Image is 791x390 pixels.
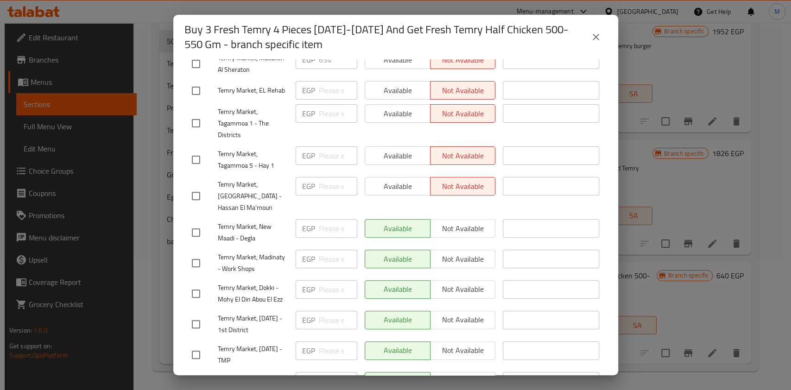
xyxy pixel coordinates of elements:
input: Please enter price [319,177,357,195]
h2: Buy 3 Fresh Temry 4 Pieces [DATE]-[DATE] And Get Fresh Temry Half Chicken 500-550 Gm - branch spe... [184,22,585,52]
button: close [585,26,607,48]
p: EGP [302,284,315,295]
span: Temry Market, EL Rehab [218,85,288,96]
input: Please enter price [319,50,357,69]
span: Temry Market, Tagammoa 1 - The Districts [218,106,288,141]
input: Please enter price [319,250,357,268]
p: EGP [302,345,315,356]
span: Temry Market, New Maadi - Degla [218,221,288,244]
p: EGP [302,54,315,65]
input: Please enter price [319,280,357,299]
input: Please enter price [319,104,357,123]
p: EGP [302,315,315,326]
p: EGP [302,108,315,119]
p: EGP [302,223,315,234]
span: Temry Market, Madinaty - Work Shops [218,252,288,275]
p: EGP [302,253,315,264]
span: Temry Market, [DATE] - TMP [218,343,288,366]
input: Please enter price [319,311,357,329]
input: Please enter price [319,219,357,238]
input: Please enter price [319,341,357,360]
span: Temry Market, Dokki - Mohy El Din Abou El Ezz [218,282,288,305]
input: Please enter price [319,146,357,165]
input: Please enter price [319,81,357,100]
p: EGP [302,85,315,96]
span: Temry Market, [GEOGRAPHIC_DATA] - Hassan El Ma'moun [218,179,288,214]
p: EGP [302,181,315,192]
span: Temry Market, [DATE] - 1st District [218,313,288,336]
span: Temry Market, Tagammoa 5 - Hay 1 [218,148,288,171]
span: Temry Market, Masaken Al Sheraton [218,52,288,75]
p: EGP [302,150,315,161]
